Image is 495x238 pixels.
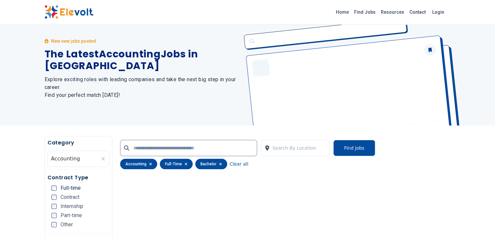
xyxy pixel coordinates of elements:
[51,204,57,209] input: Internship
[51,213,57,218] input: Part-time
[120,159,157,169] div: accounting
[48,139,109,147] h5: Category
[333,7,351,17] a: Home
[51,38,96,44] p: New new jobs posted
[51,195,57,200] input: Contract
[462,207,495,238] iframe: Chat Widget
[51,222,57,227] input: Other
[428,6,448,19] a: Login
[45,76,240,99] h2: Explore exciting roles with leading companies and take the next big step in your career. Find you...
[61,222,73,227] span: Other
[160,159,193,169] div: full-time
[48,174,109,182] h5: Contract Type
[61,195,79,200] span: Contract
[333,140,375,156] button: Find Jobs
[45,5,93,19] img: Elevolt
[195,159,227,169] div: bachelor
[407,7,428,17] a: Contact
[61,204,83,209] span: Internship
[61,186,81,191] span: Full-time
[378,7,407,17] a: Resources
[45,48,240,72] h1: The Latest Accounting Jobs in [GEOGRAPHIC_DATA]
[351,7,378,17] a: Find Jobs
[230,159,248,169] button: Clear all
[61,213,82,218] span: Part-time
[51,186,57,191] input: Full-time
